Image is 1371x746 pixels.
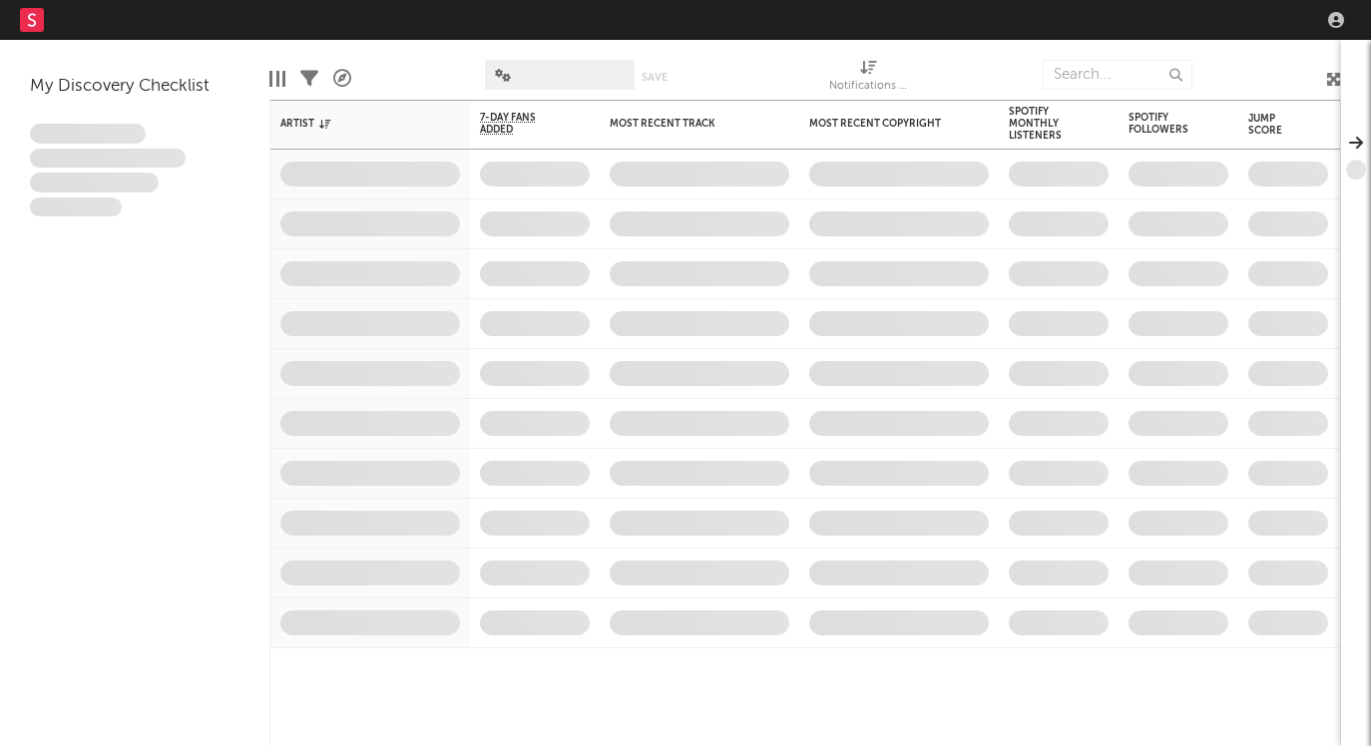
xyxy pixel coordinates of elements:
div: Spotify Monthly Listeners [1009,106,1079,142]
span: Praesent ac interdum [30,173,159,192]
div: Filters [300,50,318,108]
span: Lorem ipsum dolor [30,124,146,144]
div: Most Recent Track [610,118,759,130]
div: A&R Pipeline [333,50,351,108]
button: Save [642,72,668,83]
input: Search... [1043,60,1192,90]
span: Integer aliquet in purus et [30,149,186,169]
div: Artist [280,118,430,130]
div: Notifications (Artist) [829,50,909,108]
div: Jump Score [1248,113,1298,137]
div: Most Recent Copyright [809,118,959,130]
span: Aliquam viverra [30,197,122,217]
div: My Discovery Checklist [30,75,239,99]
span: 7-Day Fans Added [480,112,560,136]
div: Notifications (Artist) [829,75,909,99]
div: Edit Columns [269,50,285,108]
div: Spotify Followers [1129,112,1198,136]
